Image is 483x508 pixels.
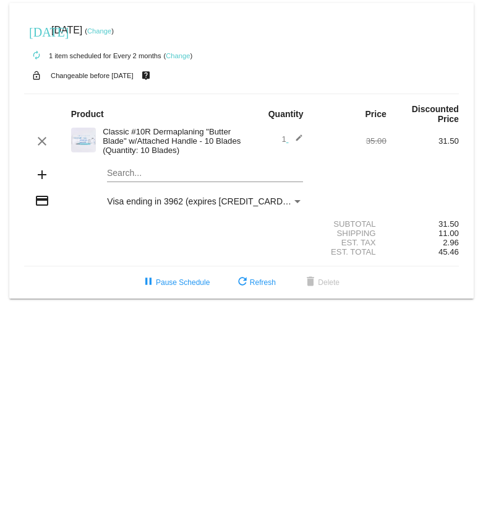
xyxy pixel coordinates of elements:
[131,271,220,294] button: Pause Schedule
[235,278,276,287] span: Refresh
[288,134,303,149] mat-icon: edit
[35,134,49,149] mat-icon: clear
[438,247,459,256] span: 45.46
[139,68,153,84] mat-icon: live_help
[107,169,303,178] input: Search...
[387,219,459,229] div: 31.50
[51,72,134,79] small: Changeable before [DATE]
[387,136,459,146] div: 31.50
[24,52,161,59] small: 1 item scheduled for Every 2 months
[235,275,250,290] mat-icon: refresh
[85,27,114,35] small: ( )
[314,238,387,247] div: Est. Tax
[314,219,387,229] div: Subtotal
[314,247,387,256] div: Est. Total
[443,238,459,247] span: 2.96
[35,167,49,182] mat-icon: add
[35,193,49,208] mat-icon: credit_card
[293,271,349,294] button: Delete
[225,271,286,294] button: Refresh
[438,229,459,238] span: 11.00
[71,128,96,152] img: IMG-4050-scaled.jpg
[29,48,44,63] mat-icon: autorenew
[141,278,210,287] span: Pause Schedule
[268,109,304,119] strong: Quantity
[164,52,193,59] small: ( )
[314,136,387,146] div: 35.00
[281,134,303,144] span: 1
[303,278,340,287] span: Delete
[166,52,190,59] a: Change
[96,127,241,155] div: Classic #10R Dermaplaning "Butter Blade" w/Attached Handle - 10 Blades (Quantity: 10 Blades)
[412,104,459,124] strong: Discounted Price
[29,24,44,38] mat-icon: [DATE]
[365,109,387,119] strong: Price
[107,196,303,206] mat-select: Payment Method
[29,68,44,84] mat-icon: lock_open
[71,109,104,119] strong: Product
[314,229,387,238] div: Shipping
[107,196,314,206] span: Visa ending in 3962 (expires [CREDIT_CARD_DATA])
[87,27,111,35] a: Change
[303,275,318,290] mat-icon: delete
[141,275,156,290] mat-icon: pause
